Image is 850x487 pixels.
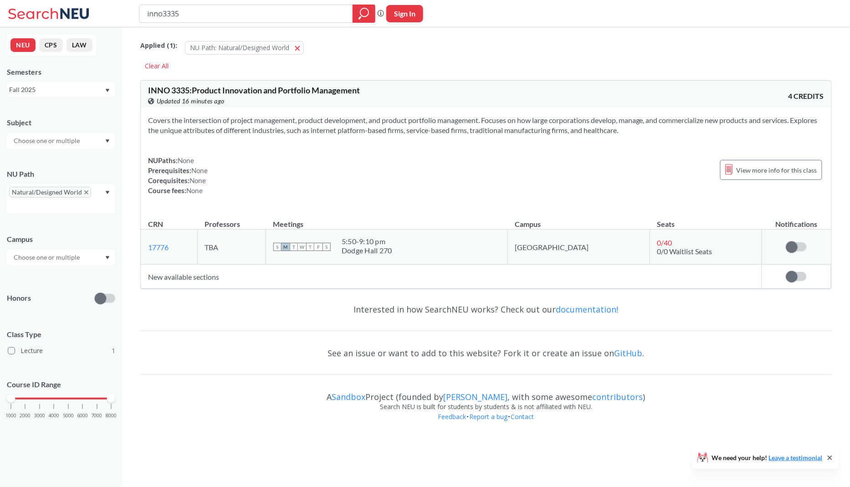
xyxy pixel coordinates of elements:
span: 4000 [48,413,59,418]
svg: X to remove pill [84,190,88,195]
span: M [282,243,290,251]
div: See an issue or want to add to this website? Fork it or create an issue on . [140,340,832,366]
td: TBA [197,230,266,265]
span: 6000 [77,413,88,418]
button: LAW [67,38,92,52]
span: 7000 [92,413,102,418]
span: 5000 [63,413,74,418]
a: Contact [511,412,535,421]
p: Honors [7,293,31,303]
div: Natural/Designed WorldX to remove pillDropdown arrow [7,185,115,214]
span: 1 [112,346,115,356]
span: NU Path: Natural/Designed World [190,43,289,52]
div: Fall 2025 [9,85,104,95]
th: Notifications [762,210,831,230]
a: contributors [593,391,643,402]
a: 17776 [148,243,169,251]
span: None [186,186,203,195]
a: Leave a testimonial [769,454,823,461]
span: 0 / 40 [657,238,672,247]
span: Updated 16 minutes ago [157,96,225,106]
div: Subject [7,118,115,128]
span: 2000 [20,413,31,418]
div: Fall 2025Dropdown arrow [7,82,115,97]
svg: Dropdown arrow [105,191,110,195]
span: Class Type [7,329,115,339]
a: GitHub [614,348,643,359]
th: Seats [650,210,762,230]
div: A Project (founded by , with some awesome ) [140,384,832,402]
div: Dropdown arrow [7,133,115,149]
span: None [189,176,206,185]
span: S [323,243,331,251]
a: Sandbox [332,391,366,402]
span: Applied ( 1 ): [140,41,177,51]
a: documentation! [556,304,619,315]
span: T [306,243,314,251]
svg: Dropdown arrow [105,256,110,260]
span: W [298,243,306,251]
svg: magnifying glass [358,7,369,20]
a: [PERSON_NAME] [444,391,508,402]
span: T [290,243,298,251]
div: Search NEU is built for students by students & is not affiliated with NEU. [140,402,832,412]
p: Course ID Range [7,379,115,390]
button: NEU [10,38,36,52]
div: Dodge Hall 270 [342,246,392,255]
th: Meetings [266,210,507,230]
span: F [314,243,323,251]
span: 3000 [34,413,45,418]
div: Clear All [140,59,173,73]
label: Lecture [8,345,115,357]
span: INNO 3335 : Product Innovation and Portfolio Management [148,85,360,95]
section: Covers the intersection of project management, product development, and product portfolio managem... [148,115,824,135]
svg: Dropdown arrow [105,139,110,143]
span: We need your help! [712,455,823,461]
a: Feedback [438,412,467,421]
div: NU Path [7,169,115,179]
div: Campus [7,234,115,244]
div: Interested in how SearchNEU works? Check out our [140,296,832,323]
th: Campus [507,210,650,230]
div: CRN [148,219,163,229]
div: • • [140,412,832,436]
span: View more info for this class [737,164,817,176]
div: Dropdown arrow [7,250,115,265]
span: None [191,166,208,174]
span: 8000 [106,413,117,418]
span: None [178,156,194,164]
button: Sign In [386,5,423,22]
span: 4 CREDITS [789,91,824,101]
span: 0/0 Waitlist Seats [657,247,712,256]
div: magnifying glass [353,5,375,23]
span: 1000 [5,413,16,418]
td: [GEOGRAPHIC_DATA] [507,230,650,265]
input: Choose one or multiple [9,135,86,146]
div: Semesters [7,67,115,77]
svg: Dropdown arrow [105,89,110,92]
td: New available sections [141,265,762,289]
div: NUPaths: Prerequisites: Corequisites: Course fees: [148,155,208,195]
span: Natural/Designed WorldX to remove pill [9,187,91,198]
button: NU Path: Natural/Designed World [185,41,304,55]
input: Choose one or multiple [9,252,86,263]
input: Class, professor, course number, "phrase" [146,6,346,21]
button: CPS [39,38,63,52]
div: 5:50 - 9:10 pm [342,237,392,246]
th: Professors [197,210,266,230]
a: Report a bug [469,412,508,421]
span: S [273,243,282,251]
